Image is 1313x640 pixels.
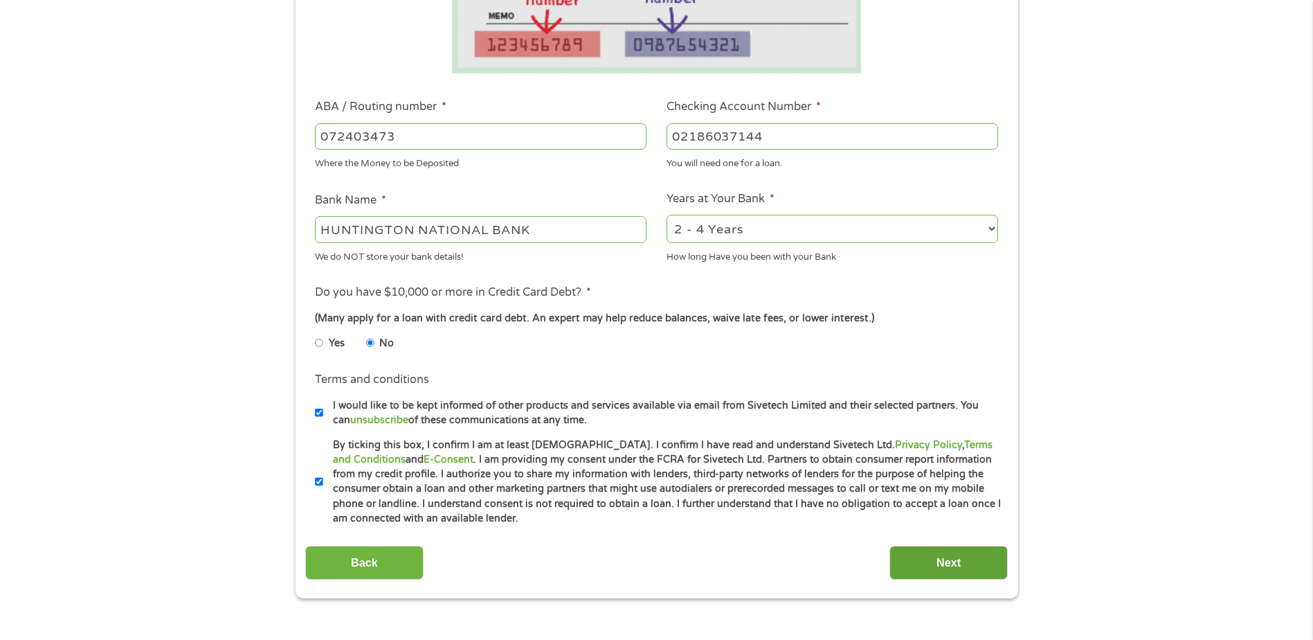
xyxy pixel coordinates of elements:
input: Back [305,546,424,580]
label: By ticking this box, I confirm I am at least [DEMOGRAPHIC_DATA]. I confirm I have read and unders... [323,438,1002,526]
label: I would like to be kept informed of other products and services available via email from Sivetech... [323,398,1002,428]
label: Years at Your Bank [667,192,775,206]
a: Terms and Conditions [333,439,993,465]
input: 345634636 [667,123,998,150]
input: Next [889,546,1008,580]
label: No [379,336,394,351]
a: E-Consent [424,454,473,465]
label: Bank Name [315,193,386,208]
label: Terms and conditions [315,373,429,387]
label: Checking Account Number [667,100,821,114]
div: We do NOT store your bank details! [315,245,646,264]
a: Privacy Policy [895,439,962,451]
label: Yes [329,336,345,351]
div: (Many apply for a loan with credit card debt. An expert may help reduce balances, waive late fees... [315,311,997,326]
div: Where the Money to be Deposited [315,152,646,171]
input: 263177916 [315,123,646,150]
label: ABA / Routing number [315,100,446,114]
label: Do you have $10,000 or more in Credit Card Debt? [315,285,591,300]
div: How long Have you been with your Bank [667,245,998,264]
div: You will need one for a loan. [667,152,998,171]
a: unsubscribe [350,414,408,426]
